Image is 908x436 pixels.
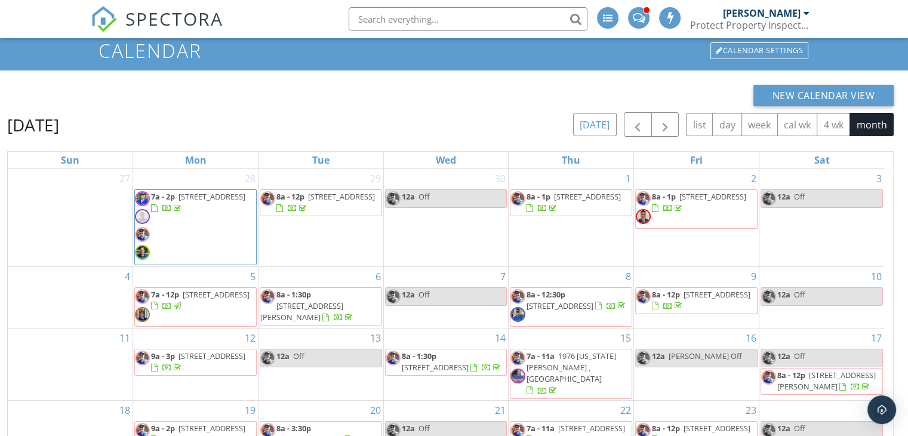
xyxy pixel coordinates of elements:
span: [STREET_ADDRESS][PERSON_NAME] [777,370,876,392]
h1: Calendar [99,40,809,61]
span: 12a [402,289,415,300]
span: Off [794,289,805,300]
a: Go to May 23, 2025 [743,401,759,420]
a: Friday [688,152,705,168]
td: Go to May 1, 2025 [509,169,634,266]
a: Go to May 6, 2025 [373,267,383,286]
div: Protect Property Inspections [690,19,809,31]
img: 20250308_135733.jpg [135,227,150,242]
span: Off [418,423,430,434]
span: 8a - 12p [276,191,304,202]
td: Go to May 2, 2025 [634,169,759,266]
td: Go to May 4, 2025 [8,266,133,328]
img: 20250308_135733.jpg [761,351,776,366]
span: [PERSON_NAME] Off [669,351,742,361]
span: 12a [777,423,790,434]
a: 8a - 1p [STREET_ADDRESS] [635,189,758,229]
img: 20250308_135733.jpg [510,191,525,206]
span: 12a [652,351,665,361]
span: [STREET_ADDRESS] [178,351,245,361]
span: 7a - 2p [151,191,175,202]
span: Off [794,423,805,434]
td: Go to May 6, 2025 [258,266,383,328]
a: 7a - 11a 1976 [US_STATE][PERSON_NAME] , [GEOGRAPHIC_DATA] [510,349,632,399]
span: [STREET_ADDRESS] [183,289,250,300]
img: 20250308_135733.jpg [260,289,275,304]
a: 7a - 11a 1976 [US_STATE][PERSON_NAME] , [GEOGRAPHIC_DATA] [527,351,616,396]
td: Go to April 29, 2025 [258,169,383,266]
span: 8a - 12p [777,370,805,380]
a: Go to May 14, 2025 [493,328,508,348]
a: Go to May 1, 2025 [623,169,633,188]
a: 8a - 12:30p [STREET_ADDRESS] [510,287,632,327]
a: Go to May 21, 2025 [493,401,508,420]
span: [STREET_ADDRESS] [178,423,245,434]
td: Go to May 10, 2025 [759,266,884,328]
span: 8a - 1p [652,191,676,202]
td: Go to May 12, 2025 [133,328,258,400]
a: Saturday [811,152,832,168]
a: Monday [183,152,209,168]
span: [STREET_ADDRESS][PERSON_NAME] [260,300,343,323]
span: [STREET_ADDRESS] [308,191,375,202]
a: 8a - 12p [STREET_ADDRESS][PERSON_NAME] [761,368,883,395]
span: 1976 [US_STATE][PERSON_NAME] , [GEOGRAPHIC_DATA] [527,351,616,384]
a: Go to May 15, 2025 [618,328,633,348]
a: Go to April 30, 2025 [493,169,508,188]
button: 4 wk [817,113,850,136]
img: 20250308_135733.jpg [386,289,401,304]
a: Go to May 4, 2025 [122,267,133,286]
td: Go to May 17, 2025 [759,328,884,400]
span: 12a [777,351,790,361]
a: Go to May 17, 2025 [869,328,884,348]
img: img_5221.jpeg [510,307,525,322]
img: 20250308_135733.jpg [135,351,150,366]
button: cal wk [777,113,818,136]
a: Go to May 12, 2025 [242,328,258,348]
span: 8a - 1:30p [402,351,436,361]
button: [DATE] [573,113,617,136]
a: 8a - 1:30p [STREET_ADDRESS] [402,351,503,373]
a: Wednesday [433,152,458,168]
td: Go to April 30, 2025 [383,169,509,266]
img: 20250308_135733.jpg [636,351,651,366]
td: Go to May 16, 2025 [634,328,759,400]
a: 8a - 12p [STREET_ADDRESS] [652,289,750,311]
span: 12a [276,351,290,361]
span: 8a - 12p [652,289,680,300]
a: Go to May 11, 2025 [117,328,133,348]
a: 8a - 12:30p [STREET_ADDRESS] [527,289,627,311]
a: Go to May 13, 2025 [368,328,383,348]
input: Search everything... [349,7,587,31]
a: 8a - 12p [STREET_ADDRESS] [635,287,758,314]
td: Go to May 9, 2025 [634,266,759,328]
span: [STREET_ADDRESS] [402,362,469,373]
a: Go to May 18, 2025 [117,401,133,420]
img: 20250308_135733.jpg [761,370,776,385]
img: img_1666.jpeg [135,245,150,260]
a: Calendar Settings [709,41,809,60]
button: week [741,113,778,136]
span: 7a - 12p [151,289,179,300]
td: Go to May 8, 2025 [509,266,634,328]
span: 12a [402,191,415,202]
span: Off [418,289,430,300]
div: Open Intercom Messenger [867,395,896,424]
span: 12a [777,289,790,300]
img: 20250308_135733.jpg [761,289,776,304]
img: 20250308_135733.jpg [636,289,651,304]
span: [STREET_ADDRESS] [554,191,621,202]
td: Go to May 11, 2025 [8,328,133,400]
a: SPECTORA [91,16,223,41]
span: 12a [402,423,415,434]
a: Go to May 3, 2025 [874,169,884,188]
a: Tuesday [310,152,332,168]
span: 12a [777,191,790,202]
span: [STREET_ADDRESS] [684,423,750,434]
a: 8a - 1:30p [STREET_ADDRESS][PERSON_NAME] [260,289,355,323]
div: [PERSON_NAME] [723,7,801,19]
img: 20250308_135733.jpg [510,289,525,304]
img: 20250308_135733.jpg [260,191,275,206]
span: 8a - 1:30p [276,289,311,300]
img: 20250308_135733.jpg [761,191,776,206]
